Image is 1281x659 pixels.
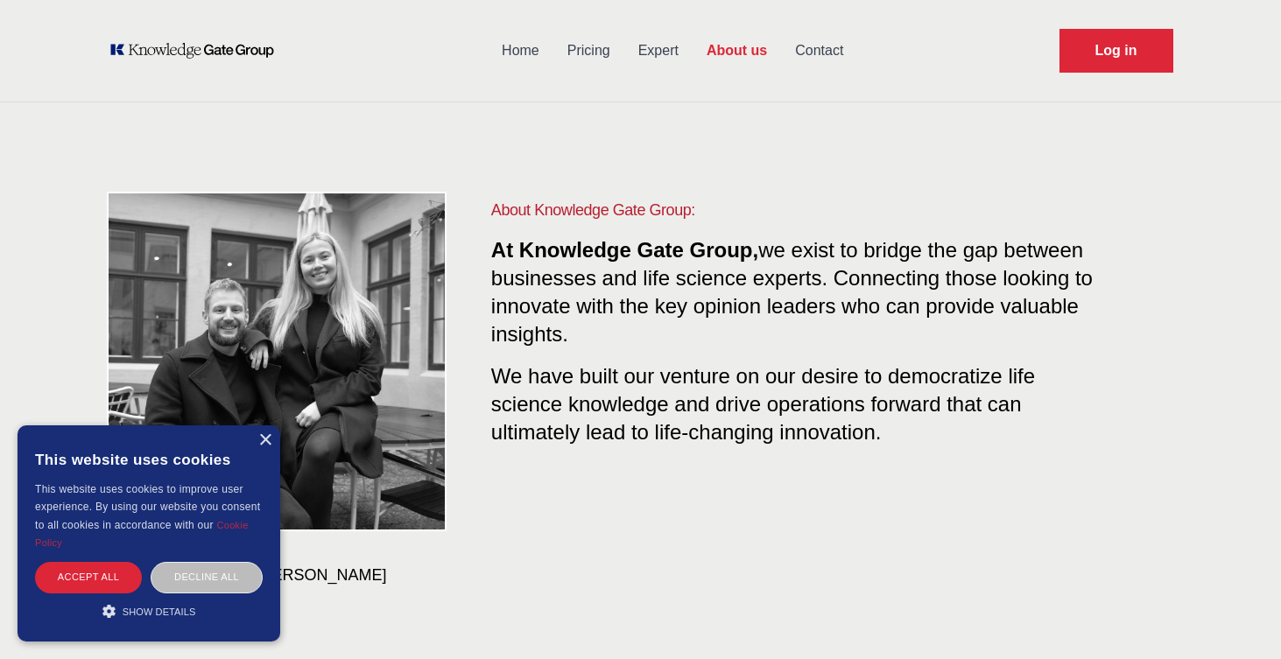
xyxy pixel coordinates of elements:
[491,198,1103,222] h1: About Knowledge Gate Group:
[109,42,286,60] a: KOL Knowledge Platform: Talk to Key External Experts (KEE)
[553,28,624,74] a: Pricing
[491,238,1093,346] span: we exist to bridge the gap between businesses and life science experts. Connecting those looking ...
[109,193,445,529] img: KOL management, KEE, Therapy area experts
[258,434,271,447] div: Close
[624,28,693,74] a: Expert
[35,483,260,531] span: This website uses cookies to improve user experience. By using our website you consent to all coo...
[693,28,781,74] a: About us
[123,606,196,617] span: Show details
[151,562,263,592] div: Decline all
[35,520,249,548] a: Cookie Policy
[1059,29,1173,73] a: Request Demo
[488,28,553,74] a: Home
[781,28,857,74] a: Contact
[35,602,263,620] div: Show details
[35,438,263,480] div: This website uses cookies
[109,540,463,561] p: CEO & COO
[35,562,142,592] div: Accept all
[491,238,758,262] span: At Knowledge Gate Group,
[491,357,1035,444] span: We have built our venture on our desire to democratize life science knowledge and drive operation...
[109,564,463,585] h3: [PERSON_NAME] & [PERSON_NAME]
